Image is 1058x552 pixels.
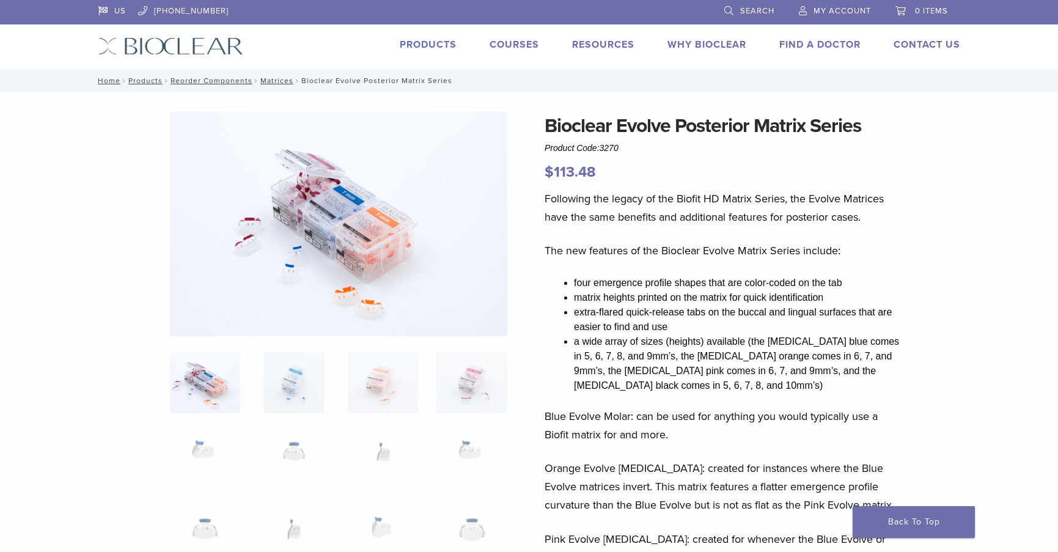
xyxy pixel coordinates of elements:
a: Find A Doctor [779,39,861,51]
img: Bioclear Evolve Posterior Matrix Series - Image 5 [170,429,240,490]
p: Orange Evolve [MEDICAL_DATA]: created for instances where the Blue Evolve matrices invert. This m... [545,459,904,514]
p: The new features of the Bioclear Evolve Matrix Series include: [545,241,904,260]
span: $ [545,163,554,181]
a: Why Bioclear [667,39,746,51]
img: Bioclear [98,37,243,55]
span: / [163,78,171,84]
img: Evolve-refills-2 [170,111,507,336]
nav: Bioclear Evolve Posterior Matrix Series [89,70,969,92]
bdi: 113.48 [545,163,596,181]
li: matrix heights printed on the matrix for quick identification [574,290,904,305]
a: Contact Us [894,39,960,51]
span: 0 items [915,6,948,16]
li: extra-flared quick-release tabs on the buccal and lingual surfaces that are easier to find and use [574,305,904,334]
span: / [252,78,260,84]
p: Blue Evolve Molar: can be used for anything you would typically use a Biofit matrix for and more. [545,407,904,444]
span: My Account [814,6,871,16]
img: Bioclear Evolve Posterior Matrix Series - Image 4 [436,352,507,413]
span: Product Code: [545,143,619,153]
img: Bioclear Evolve Posterior Matrix Series - Image 3 [348,352,418,413]
a: Products [400,39,457,51]
h1: Bioclear Evolve Posterior Matrix Series [545,111,904,141]
img: Bioclear Evolve Posterior Matrix Series - Image 7 [353,429,414,490]
a: Matrices [260,76,293,85]
a: Home [94,76,120,85]
a: Products [128,76,163,85]
p: Following the legacy of the Biofit HD Matrix Series, the Evolve Matrices have the same benefits a... [545,190,904,226]
img: Bioclear Evolve Posterior Matrix Series - Image 6 [263,429,325,490]
a: Back To Top [853,506,975,538]
span: / [293,78,301,84]
img: Evolve-refills-2-324x324.jpg [170,352,240,413]
img: Bioclear Evolve Posterior Matrix Series - Image 2 [263,352,325,413]
li: a wide array of sizes (heights) available (the [MEDICAL_DATA] blue comes in 5, 6, 7, 8, and 9mm’s... [574,334,904,393]
a: Resources [572,39,634,51]
a: Reorder Components [171,76,252,85]
img: Bioclear Evolve Posterior Matrix Series - Image 8 [436,429,507,490]
span: / [120,78,128,84]
span: Search [740,6,774,16]
li: four emergence profile shapes that are color-coded on the tab [574,276,904,290]
span: 3270 [600,143,619,153]
a: Courses [490,39,539,51]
